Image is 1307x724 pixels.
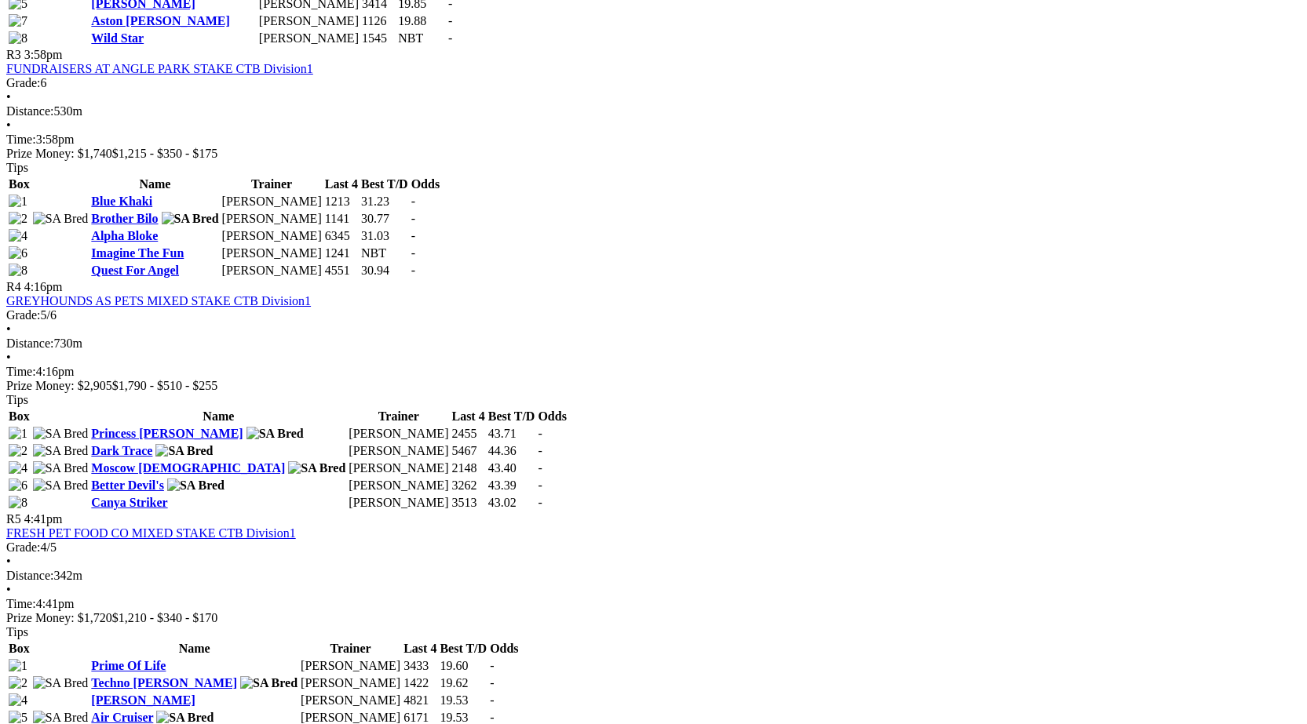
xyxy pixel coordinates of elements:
span: Grade: [6,308,41,322]
td: 1545 [361,31,396,46]
td: 31.23 [360,194,409,209]
div: 4/5 [6,540,1301,555]
a: Quest For Angel [91,264,179,277]
td: [PERSON_NAME] [221,228,323,244]
span: - [448,14,452,27]
span: Box [9,642,30,655]
td: 19.88 [397,13,446,29]
img: 7 [9,14,27,28]
td: 1422 [403,675,437,691]
img: SA Bred [33,212,89,226]
img: 8 [9,264,27,278]
img: 1 [9,427,27,441]
img: SA Bred [240,676,298,690]
td: [PERSON_NAME] [300,675,401,691]
td: 30.77 [360,211,409,227]
span: 4:16pm [24,280,63,293]
span: - [538,496,542,509]
img: 4 [9,461,27,475]
img: 6 [9,246,27,260]
a: Canya Striker [91,496,167,509]
span: - [490,659,494,672]
img: SA Bred [33,676,89,690]
td: 2148 [451,460,485,476]
a: Brother Bilo [91,212,158,225]
td: [PERSON_NAME] [348,478,449,493]
img: 2 [9,676,27,690]
th: Name [90,176,219,192]
span: - [448,31,452,45]
span: - [538,427,542,440]
img: 2 [9,444,27,458]
td: [PERSON_NAME] [258,13,360,29]
td: 43.02 [487,495,536,511]
span: Tips [6,161,28,174]
a: Prime Of Life [91,659,166,672]
a: FRESH PET FOOD CO MIXED STAKE CTB Division1 [6,526,296,540]
span: • [6,118,11,132]
span: Time: [6,365,36,378]
span: - [490,711,494,724]
td: 31.03 [360,228,409,244]
a: Alpha Bloke [91,229,158,242]
th: Last 4 [403,641,437,657]
a: Techno [PERSON_NAME] [91,676,237,689]
td: 4551 [324,263,359,278]
th: Name [90,409,346,424]
img: 6 [9,478,27,493]
th: Odds [411,176,440,192]
a: GREYHOUNDS AS PETS MIXED STAKE CTB Division1 [6,294,311,307]
span: Box [9,409,30,423]
span: - [411,229,415,242]
span: - [538,444,542,457]
td: 19.53 [439,693,487,708]
div: 6 [6,76,1301,90]
td: [PERSON_NAME] [300,693,401,708]
span: Distance: [6,104,53,118]
a: [PERSON_NAME] [91,693,195,707]
td: 43.39 [487,478,536,493]
span: R4 [6,280,21,293]
div: Prize Money: $1,740 [6,147,1301,161]
div: Prize Money: $2,905 [6,379,1301,393]
th: Best T/D [360,176,409,192]
th: Odds [537,409,567,424]
img: 1 [9,195,27,209]
img: SA Bred [33,461,89,475]
th: Trainer [221,176,323,192]
img: SA Bred [155,444,213,458]
th: Trainer [300,641,401,657]
div: 342m [6,569,1301,583]
a: FUNDRAISERS AT ANGLE PARK STAKE CTB Division1 [6,62,313,75]
td: 3262 [451,478,485,493]
td: 3513 [451,495,485,511]
th: Trainer [348,409,449,424]
span: $1,790 - $510 - $255 [112,379,218,392]
span: - [538,478,542,492]
td: 1126 [361,13,396,29]
td: 19.60 [439,658,487,674]
td: [PERSON_NAME] [300,658,401,674]
td: 2455 [451,426,485,442]
a: Princess [PERSON_NAME] [91,427,243,440]
img: 2 [9,212,27,226]
span: • [6,351,11,364]
span: - [490,693,494,707]
td: [PERSON_NAME] [348,426,449,442]
span: Box [9,177,30,191]
a: Moscow [DEMOGRAPHIC_DATA] [91,461,285,475]
td: NBT [360,246,409,261]
th: Odds [489,641,519,657]
th: Best T/D [439,641,487,657]
a: Air Cruiser [91,711,153,724]
th: Best T/D [487,409,536,424]
td: 43.71 [487,426,536,442]
span: Grade: [6,76,41,89]
td: [PERSON_NAME] [221,246,323,261]
th: Name [90,641,298,657]
span: $1,215 - $350 - $175 [112,147,218,160]
td: [PERSON_NAME] [348,495,449,511]
td: 1241 [324,246,359,261]
td: 6345 [324,228,359,244]
img: SA Bred [33,444,89,458]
